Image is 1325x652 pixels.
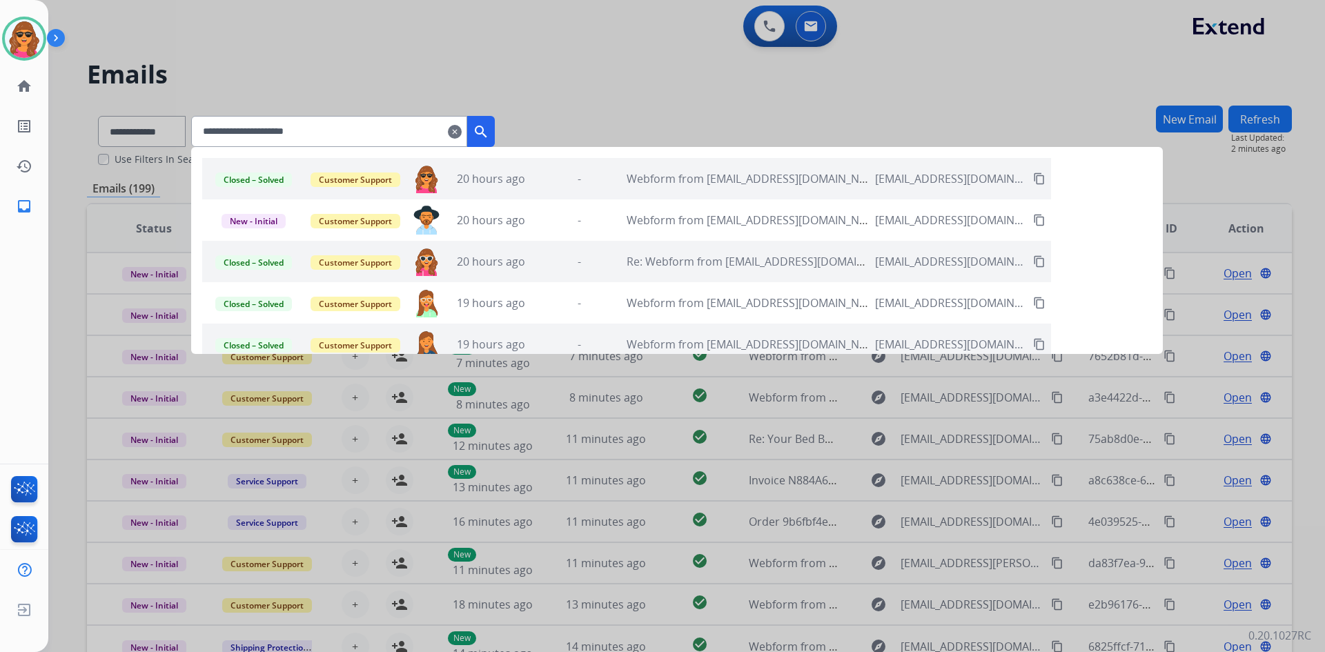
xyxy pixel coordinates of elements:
[627,337,939,352] span: Webform from [EMAIL_ADDRESS][DOMAIN_NAME] on [DATE]
[222,214,286,228] span: New - Initial
[1033,297,1046,309] mat-icon: content_copy
[311,338,400,353] span: Customer Support
[578,171,581,186] span: -
[215,297,292,311] span: Closed – Solved
[412,247,441,276] img: agent-avatar
[1033,338,1046,350] mat-icon: content_copy
[311,255,400,270] span: Customer Support
[16,78,32,95] mat-icon: home
[16,198,32,215] mat-icon: inbox
[578,337,581,352] span: -
[16,118,32,135] mat-icon: list_alt
[875,212,1025,228] span: [EMAIL_ADDRESS][DOMAIN_NAME]
[457,254,525,269] span: 20 hours ago
[215,338,292,353] span: Closed – Solved
[311,214,400,228] span: Customer Support
[875,253,1025,270] span: [EMAIL_ADDRESS][DOMAIN_NAME]
[1033,255,1046,268] mat-icon: content_copy
[457,171,525,186] span: 20 hours ago
[412,288,441,317] img: agent-avatar
[578,295,581,310] span: -
[578,213,581,228] span: -
[412,206,441,235] img: agent-avatar
[215,255,292,270] span: Closed – Solved
[215,172,292,187] span: Closed – Solved
[1033,172,1046,185] mat-icon: content_copy
[448,124,462,140] mat-icon: clear
[412,164,441,193] img: agent-avatar
[457,213,525,228] span: 20 hours ago
[627,254,958,269] span: Re: Webform from [EMAIL_ADDRESS][DOMAIN_NAME] on [DATE]
[473,124,489,140] mat-icon: search
[16,158,32,175] mat-icon: history
[875,336,1025,353] span: [EMAIL_ADDRESS][DOMAIN_NAME]
[627,213,939,228] span: Webform from [EMAIL_ADDRESS][DOMAIN_NAME] on [DATE]
[1248,627,1311,644] p: 0.20.1027RC
[627,295,939,310] span: Webform from [EMAIL_ADDRESS][DOMAIN_NAME] on [DATE]
[578,254,581,269] span: -
[627,171,939,186] span: Webform from [EMAIL_ADDRESS][DOMAIN_NAME] on [DATE]
[5,19,43,58] img: avatar
[311,297,400,311] span: Customer Support
[875,170,1025,187] span: [EMAIL_ADDRESS][DOMAIN_NAME]
[875,295,1025,311] span: [EMAIL_ADDRESS][DOMAIN_NAME]
[457,295,525,310] span: 19 hours ago
[1033,214,1046,226] mat-icon: content_copy
[311,172,400,187] span: Customer Support
[412,330,441,359] img: agent-avatar
[457,337,525,352] span: 19 hours ago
